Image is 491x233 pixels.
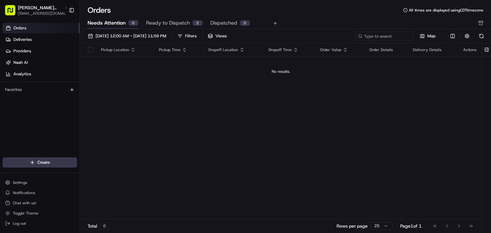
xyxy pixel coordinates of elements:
[6,110,17,120] img: Snider Plaza
[128,20,138,26] div: 0
[109,63,116,70] button: Start new chat
[101,47,149,52] div: Pickup Location
[240,20,250,26] div: 0
[13,180,27,185] span: Settings
[29,61,105,67] div: Start new chat
[320,47,359,52] div: Order Value
[175,32,199,41] button: Filters
[13,200,36,206] span: Chat with us!
[13,99,18,104] img: 1736555255976-a54dd68f-1ca7-489b-9aae-adbdc363a1c4
[6,93,17,103] img: Grace Nketiah
[54,143,59,148] div: 💻
[409,8,483,13] span: All times are displayed using CDT timezone
[463,47,477,52] div: Actions
[3,199,77,207] button: Chat with us!
[6,61,18,72] img: 1736555255976-a54dd68f-1ca7-489b-9aae-adbdc363a1c4
[13,37,32,42] span: Deliveries
[18,11,69,16] button: [EMAIL_ADDRESS][DOMAIN_NAME]
[4,140,51,151] a: 📗Knowledge Base
[3,188,77,197] button: Notifications
[13,211,38,216] span: Toggle Theme
[6,83,41,88] div: Past conversations
[13,190,35,195] span: Notifications
[64,158,77,163] span: Pylon
[13,71,31,77] span: Analytics
[6,143,12,148] div: 📗
[6,25,116,35] p: Welcome 👋
[3,219,77,228] button: Log out
[192,20,203,26] div: 2
[13,142,49,149] span: Knowledge Base
[208,47,258,52] div: Dropoff Location
[3,3,66,18] button: [PERSON_NAME][GEOGRAPHIC_DATA][EMAIL_ADDRESS][DOMAIN_NAME]
[82,69,479,74] div: No results.
[13,48,31,54] span: Providers
[20,116,87,121] span: [PERSON_NAME][GEOGRAPHIC_DATA]
[88,116,90,121] span: •
[205,32,230,41] button: Views
[13,61,25,72] img: 4920774857489_3d7f54699973ba98c624_72.jpg
[369,47,403,52] div: Order Details
[3,209,77,218] button: Toggle Theme
[413,47,453,52] div: Delivery Details
[416,32,440,40] button: Map
[185,33,197,39] div: Filters
[13,60,28,65] span: Nash AI
[13,25,26,31] span: Orders
[400,223,422,229] div: Page 1 of 1
[146,19,190,27] span: Ready to Dispatch
[37,160,50,165] span: Create
[57,99,70,104] span: [DATE]
[92,116,105,121] span: [DATE]
[85,32,169,41] button: [DATE] 12:00 AM - [DATE] 11:59 PM
[13,221,26,226] span: Log out
[210,19,237,27] span: Dispatched
[427,33,436,39] span: Map
[3,85,77,95] div: Favorites
[51,140,105,151] a: 💻API Documentation
[477,32,486,41] button: Refresh
[88,19,126,27] span: Needs Attention
[215,33,227,39] span: Views
[99,81,116,89] button: See all
[3,34,80,45] a: Deliveries
[96,33,166,39] span: [DATE] 12:00 AM - [DATE] 11:59 PM
[100,222,109,229] div: 0
[60,142,103,149] span: API Documentation
[20,99,52,104] span: [PERSON_NAME]
[3,46,80,56] a: Providers
[3,178,77,187] button: Settings
[88,222,109,229] div: Total
[159,47,198,52] div: Pickup Time
[53,99,55,104] span: •
[45,158,77,163] a: Powered byPylon
[17,41,105,48] input: Clear
[18,4,62,11] button: [PERSON_NAME][GEOGRAPHIC_DATA]
[3,157,77,168] button: Create
[3,23,80,33] a: Orders
[88,5,111,15] h1: Orders
[3,69,80,79] a: Analytics
[269,47,310,52] div: Dropoff Time
[337,223,368,229] p: Rows per page
[29,67,88,72] div: We're available if you need us!
[3,57,80,68] a: Nash AI
[355,32,413,41] input: Type to search
[6,6,19,19] img: Nash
